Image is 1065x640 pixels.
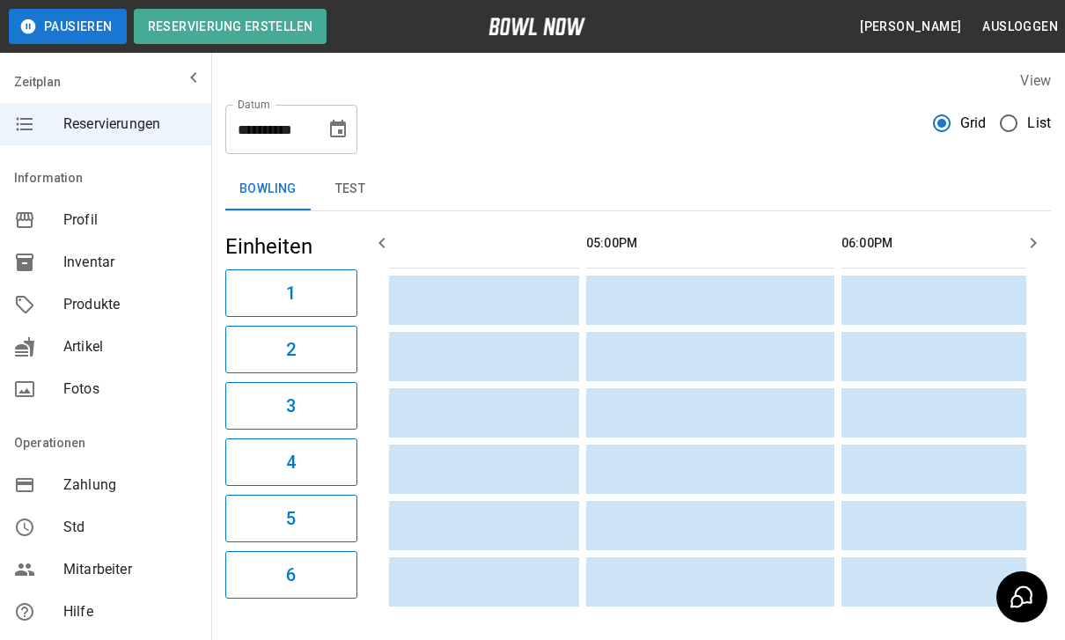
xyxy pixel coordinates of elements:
[286,504,296,533] h6: 5
[63,252,197,273] span: Inventar
[1027,113,1051,134] span: List
[63,559,197,580] span: Mitarbeiter
[63,601,197,622] span: Hilfe
[975,11,1065,43] button: Ausloggen
[225,232,357,261] h5: Einheiten
[63,294,197,315] span: Produkte
[286,392,296,420] h6: 3
[286,448,296,476] h6: 4
[63,474,197,496] span: Zahlung
[488,18,585,35] img: logo
[225,382,357,430] button: 3
[286,335,296,364] h6: 2
[853,11,968,43] button: [PERSON_NAME]
[225,269,357,317] button: 1
[225,495,357,542] button: 5
[63,517,197,538] span: Std
[63,210,197,231] span: Profil
[286,561,296,589] h6: 6
[311,168,390,210] button: test
[225,326,357,373] button: 2
[225,438,357,486] button: 4
[63,336,197,357] span: Artikel
[225,168,1051,210] div: inventory tabs
[225,551,357,599] button: 6
[1020,72,1051,89] label: View
[63,379,197,400] span: Fotos
[331,218,579,269] th: 04:00PM
[320,112,356,147] button: Choose date, selected date is 11. Dez. 2025
[960,113,987,134] span: Grid
[9,9,127,44] button: Pausieren
[225,168,311,210] button: Bowling
[286,279,296,307] h6: 1
[63,114,197,135] span: Reservierungen
[586,218,834,269] th: 05:00PM
[134,9,327,44] button: Reservierung erstellen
